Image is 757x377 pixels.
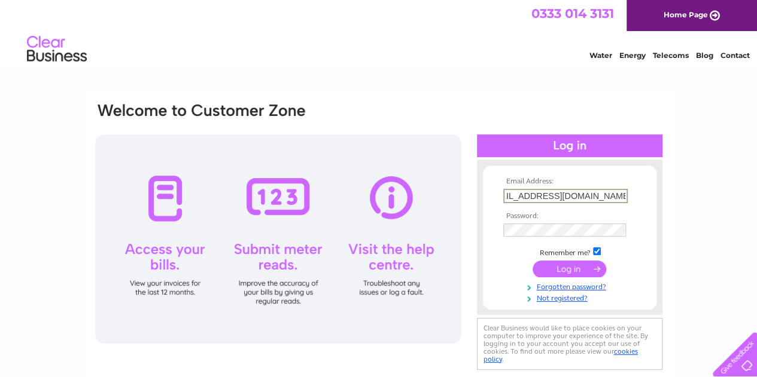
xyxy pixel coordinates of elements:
[500,177,639,186] th: Email Address:
[500,246,639,258] td: Remember me?
[533,260,606,277] input: Submit
[477,318,662,370] div: Clear Business would like to place cookies on your computer to improve your experience of the sit...
[720,51,750,60] a: Contact
[26,31,87,68] img: logo.png
[696,51,713,60] a: Blog
[653,51,689,60] a: Telecoms
[503,280,639,292] a: Forgotten password?
[503,292,639,303] a: Not registered?
[531,6,614,21] a: 0333 014 3131
[484,347,638,363] a: cookies policy
[96,7,662,58] div: Clear Business is a trading name of Verastar Limited (registered in [GEOGRAPHIC_DATA] No. 3667643...
[500,212,639,220] th: Password:
[589,51,612,60] a: Water
[619,51,646,60] a: Energy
